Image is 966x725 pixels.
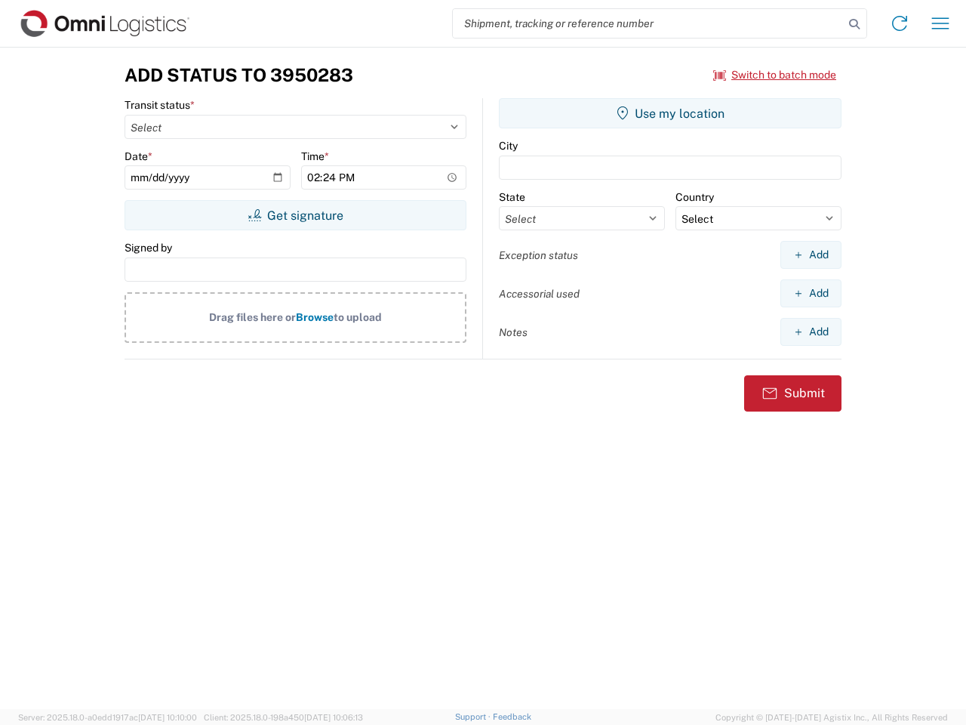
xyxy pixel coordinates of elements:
[713,63,836,88] button: Switch to batch mode
[715,711,948,724] span: Copyright © [DATE]-[DATE] Agistix Inc., All Rights Reserved
[493,712,531,721] a: Feedback
[334,311,382,323] span: to upload
[125,98,195,112] label: Transit status
[301,150,329,163] label: Time
[125,64,353,86] h3: Add Status to 3950283
[780,318,841,346] button: Add
[675,190,714,204] label: Country
[296,311,334,323] span: Browse
[780,279,841,307] button: Add
[455,712,493,721] a: Support
[744,375,841,412] button: Submit
[209,311,296,323] span: Drag files here or
[125,200,466,230] button: Get signature
[499,325,528,339] label: Notes
[125,241,172,255] label: Signed by
[499,248,578,262] label: Exception status
[204,713,363,722] span: Client: 2025.18.0-198a450
[304,713,363,722] span: [DATE] 10:06:13
[18,713,197,722] span: Server: 2025.18.0-a0edd1917ac
[125,150,152,163] label: Date
[780,241,841,269] button: Add
[499,190,525,204] label: State
[499,139,518,153] label: City
[138,713,197,722] span: [DATE] 10:10:00
[499,287,580,301] label: Accessorial used
[453,9,844,38] input: Shipment, tracking or reference number
[499,98,841,128] button: Use my location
